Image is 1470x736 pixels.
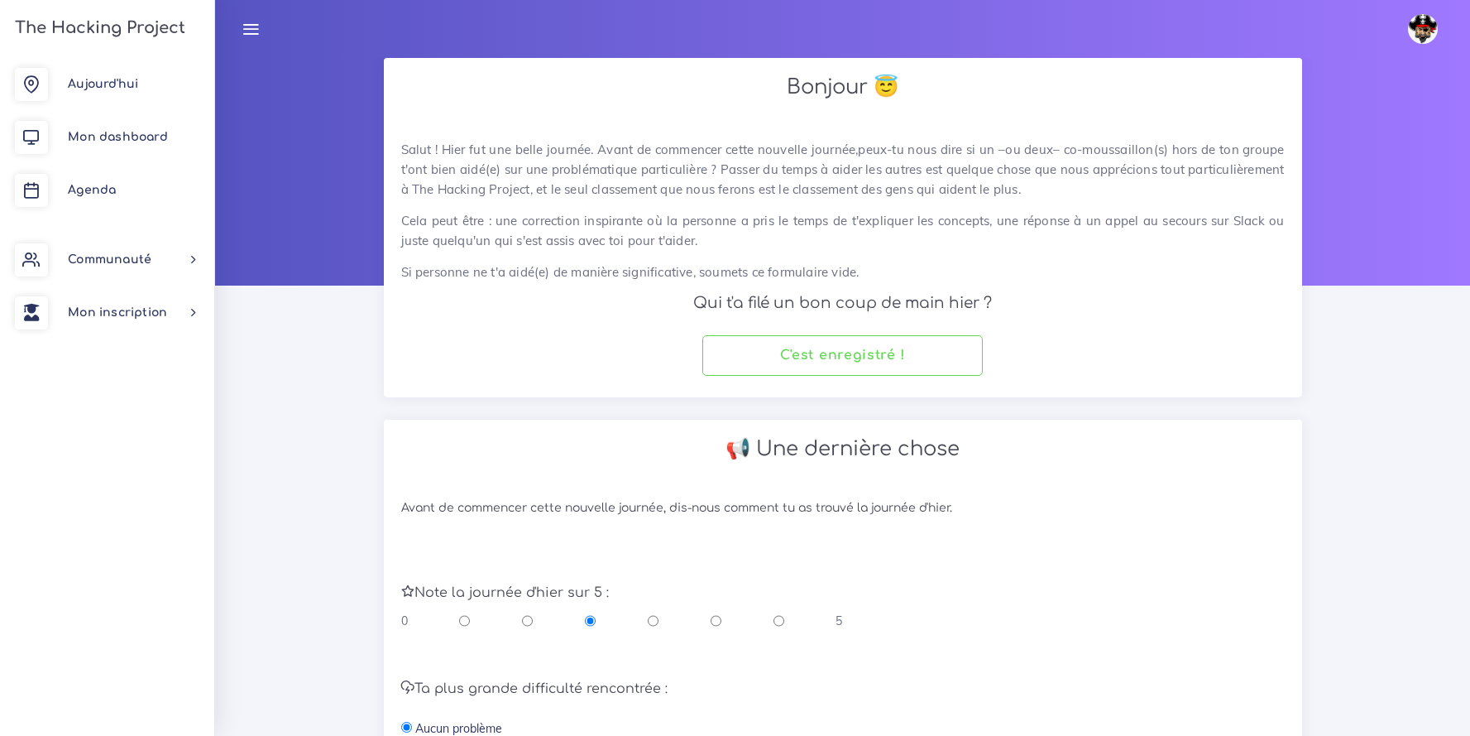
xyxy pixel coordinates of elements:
img: avatar [1408,14,1438,44]
h4: C'est enregistré ! [780,348,906,363]
span: Aujourd'hui [68,78,138,90]
span: Communauté [68,253,151,266]
h2: 📢 Une dernière chose [401,437,1285,461]
h3: The Hacking Project [10,19,185,37]
p: Cela peut être : une correction inspirante où la personne a pris le temps de t'expliquer les conc... [401,211,1285,251]
span: Mon inscription [68,306,167,319]
h2: Bonjour 😇 [401,75,1285,99]
span: Mon dashboard [68,131,168,143]
p: Si personne ne t'a aidé(e) de manière significative, soumets ce formulaire vide. [401,262,1285,282]
h5: Note la journée d'hier sur 5 : [401,585,1285,601]
span: Agenda [68,184,116,196]
h5: Ta plus grande difficulté rencontrée : [401,681,1285,697]
p: Salut ! Hier fut une belle journée. Avant de commencer cette nouvelle journée,peux-tu nous dire s... [401,140,1285,200]
div: 0 5 [401,613,843,629]
h4: Qui t'a filé un bon coup de main hier ? [401,294,1285,312]
h6: Avant de commencer cette nouvelle journée, dis-nous comment tu as trouvé la journée d'hier. [401,502,1285,516]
